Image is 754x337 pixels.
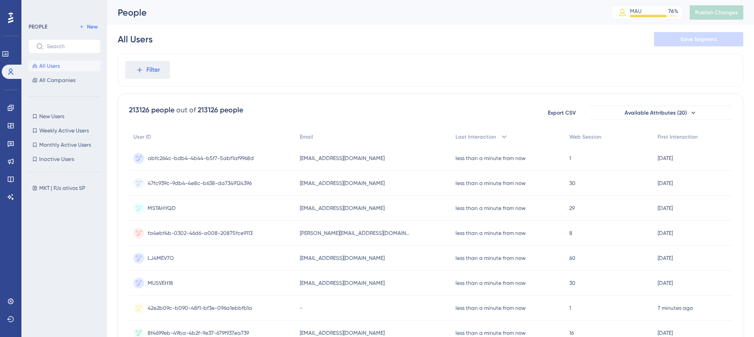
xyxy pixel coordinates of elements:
button: New Users [29,111,101,122]
button: Export CSV [539,106,584,120]
time: less than a minute from now [456,230,526,236]
button: All Users [29,61,101,71]
span: All Users [39,62,60,70]
span: 1 [569,155,571,162]
time: less than a minute from now [456,155,526,161]
time: [DATE] [658,230,673,236]
button: Available Attributes (20) [589,106,732,120]
button: Weekly Active Users [29,125,101,136]
div: 76 % [668,8,678,15]
span: [EMAIL_ADDRESS][DOMAIN_NAME] [300,255,385,262]
time: [DATE] [658,155,673,161]
time: [DATE] [658,280,673,286]
time: less than a minute from now [456,305,526,311]
button: Save Segment [654,32,743,46]
div: out of [176,105,196,115]
time: less than a minute from now [456,255,526,261]
span: 29 [569,205,575,212]
span: LJ4MEV7O [148,255,174,262]
span: 30 [569,279,576,287]
span: [EMAIL_ADDRESS][DOMAIN_NAME] [300,329,385,337]
button: MKT | PJs ativos SP [29,183,106,193]
span: 16 [569,329,574,337]
button: Monthly Active Users [29,140,101,150]
time: less than a minute from now [456,205,526,211]
button: New [76,21,101,32]
span: Save Segment [680,36,717,43]
span: MUSVEH18 [148,279,173,287]
span: New [87,23,98,30]
span: Email [300,133,313,140]
span: [PERSON_NAME][EMAIL_ADDRESS][DOMAIN_NAME] [300,230,411,237]
span: Web Session [569,133,601,140]
span: Available Attributes (20) [625,109,687,116]
span: 60 [569,255,576,262]
time: less than a minute from now [456,180,526,186]
span: fa4ebf4b-0302-46d6-a008-20875fce9113 [148,230,253,237]
time: [DATE] [658,180,673,186]
span: [EMAIL_ADDRESS][DOMAIN_NAME] [300,180,385,187]
div: 213126 people [198,105,243,115]
span: Publish Changes [695,9,738,16]
span: 8 [569,230,572,237]
span: Export CSV [548,109,576,116]
span: MSTAHYQD [148,205,176,212]
div: PEOPLE [29,23,47,30]
div: MAU [630,8,642,15]
time: less than a minute from now [456,280,526,286]
button: Filter [125,61,170,79]
span: [EMAIL_ADDRESS][DOMAIN_NAME] [300,205,385,212]
span: 30 [569,180,576,187]
span: [EMAIL_ADDRESS][DOMAIN_NAME] [300,279,385,287]
time: [DATE] [658,255,673,261]
span: All Companies [39,77,75,84]
span: User ID [133,133,151,140]
span: New Users [39,113,64,120]
span: 1 [569,304,571,312]
span: First Interaction [658,133,698,140]
time: 7 minutes ago [658,305,693,311]
span: 42e2b09c-b090-48f1-bf3e-096a1ebbfb1a [148,304,252,312]
div: All Users [118,33,153,45]
div: People [118,6,589,19]
span: Last Interaction [456,133,496,140]
span: Filter [146,65,160,75]
span: MKT | PJs ativos SP [39,185,85,192]
span: abfc264c-bdb4-4b44-b5f7-5abf1af9968d [148,155,254,162]
input: Search [47,43,93,49]
time: [DATE] [658,205,673,211]
div: 213126 people [129,105,174,115]
time: [DATE] [658,330,673,336]
button: Publish Changes [690,5,743,20]
span: [EMAIL_ADDRESS][DOMAIN_NAME] [300,155,385,162]
span: - [300,304,302,312]
span: Weekly Active Users [39,127,89,134]
span: 8f4699eb-49ba-4b2f-9e37-679f937ea739 [148,329,249,337]
time: less than a minute from now [456,330,526,336]
span: 47fc939c-9db4-4e8c-b638-da7349124396 [148,180,252,187]
button: Inactive Users [29,154,101,164]
span: Inactive Users [39,156,74,163]
button: All Companies [29,75,101,86]
span: Monthly Active Users [39,141,91,148]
